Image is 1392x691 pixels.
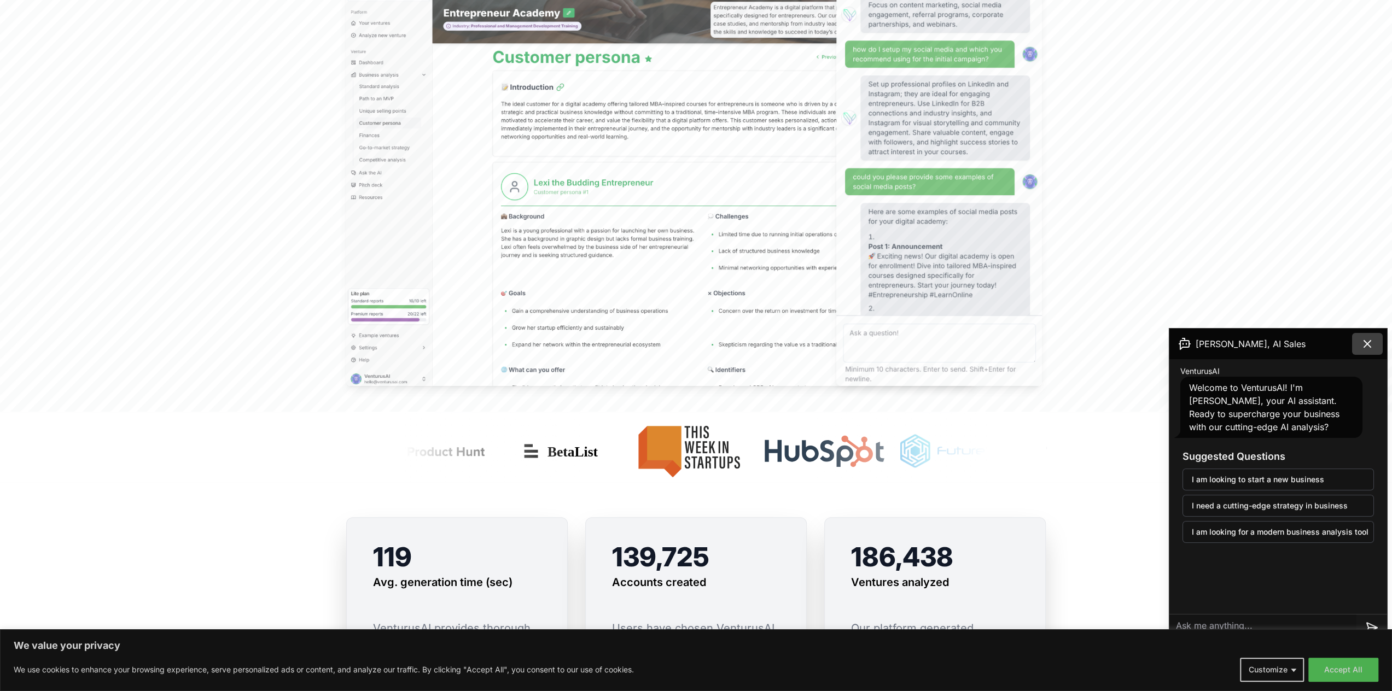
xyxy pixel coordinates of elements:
[373,541,412,573] span: 119
[1189,382,1339,432] span: Welcome to VenturusAI! I'm [PERSON_NAME], your AI assistant. Ready to supercharge your business w...
[1183,495,1374,517] button: I need a cutting-edge strategy in business
[1018,417,1158,487] img: There's an AI for that
[741,435,860,468] img: Hubspot
[1240,658,1304,682] button: Customize
[491,435,590,468] img: Betalist
[373,575,512,590] h3: Avg. generation time (sec)
[598,417,732,487] img: This Week in Startups
[1196,337,1306,350] span: [PERSON_NAME], AI Sales
[14,663,634,676] p: We use cookies to enhance your browsing experience, serve personalized ads or content, and analyz...
[869,417,1009,487] img: Futuretools
[327,417,482,487] img: Product Hunt
[612,541,709,573] span: 139,725
[851,541,953,573] span: 186,438
[851,575,949,590] h3: Ventures analyzed
[1308,658,1378,682] button: Accept All
[14,639,1378,652] p: We value your privacy
[1183,449,1374,464] h3: Suggested Questions
[612,575,706,590] h3: Accounts created
[1183,469,1374,490] button: I am looking to start a new business
[1183,521,1374,543] button: I am looking for a modern business analysis tool
[1180,366,1220,377] span: VenturusAI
